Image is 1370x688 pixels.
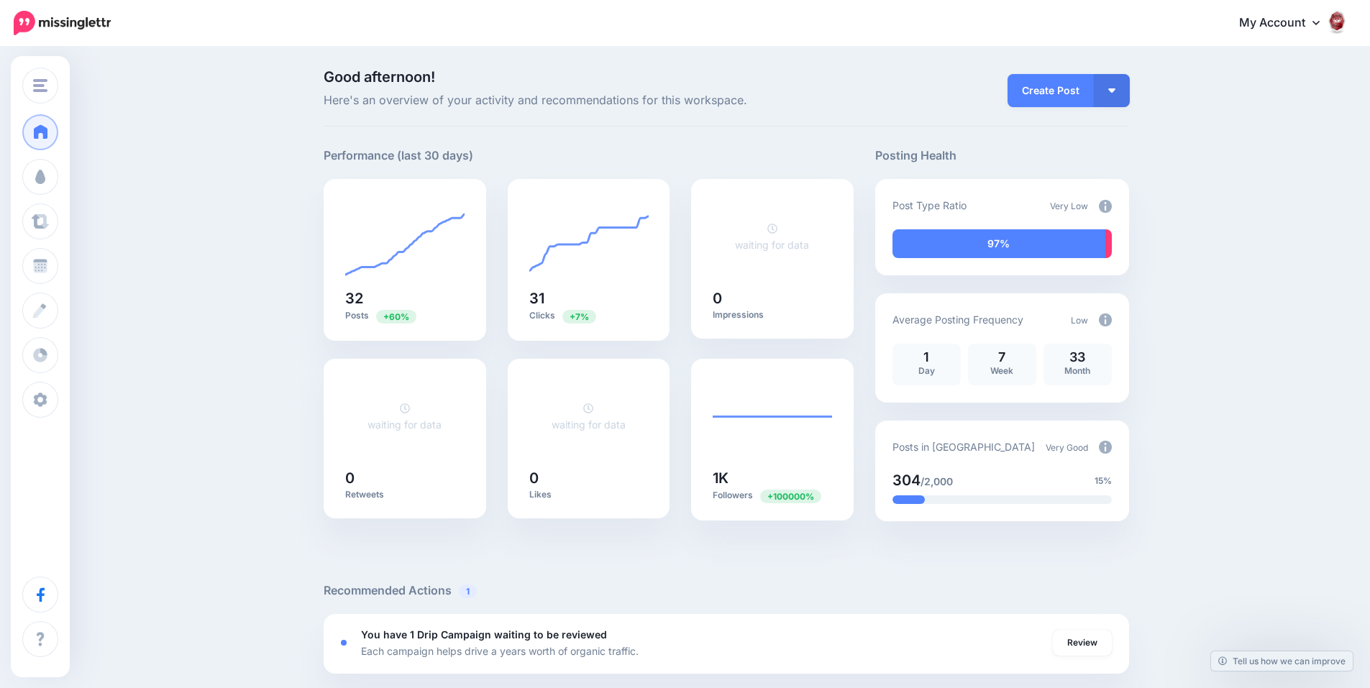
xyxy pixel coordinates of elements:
div: 97% of your posts in the last 30 days have been from Drip Campaigns [892,229,1105,258]
p: Posts [345,309,465,323]
img: Missinglettr [14,11,111,35]
p: Impressions [713,309,832,321]
p: 7 [975,351,1029,364]
span: Previous period: 20 [376,310,416,324]
p: 1 [900,351,954,364]
b: You have 1 Drip Campaign waiting to be reviewed [361,628,607,641]
h5: Performance (last 30 days) [324,147,473,165]
p: Each campaign helps drive a years worth of organic traffic. [361,643,639,659]
span: Week [990,365,1013,376]
h5: 0 [345,471,465,485]
img: info-circle-grey.png [1099,200,1112,213]
a: waiting for data [367,402,442,431]
span: Very Good [1046,442,1088,453]
h5: 32 [345,291,465,306]
h5: Recommended Actions [324,582,1129,600]
span: Very Low [1050,201,1088,211]
h5: 1K [713,471,832,485]
span: Day [918,365,935,376]
div: 15% of your posts in the last 30 days have been from Drip Campaigns [892,495,926,504]
a: waiting for data [552,402,626,431]
span: Previous period: 1 [760,490,821,503]
a: Review [1053,630,1112,656]
h5: 0 [529,471,649,485]
p: Likes [529,489,649,500]
p: Followers [713,489,832,503]
p: Posts in [GEOGRAPHIC_DATA] [892,439,1035,455]
a: My Account [1225,6,1348,41]
span: Good afternoon! [324,68,435,86]
span: Month [1064,365,1090,376]
h5: 31 [529,291,649,306]
img: info-circle-grey.png [1099,441,1112,454]
p: Retweets [345,489,465,500]
span: 1 [459,584,477,598]
div: 3% of your posts in the last 30 days have been from Curated content [1105,229,1112,258]
span: Previous period: 29 [562,310,596,324]
span: 304 [892,472,921,489]
p: 33 [1051,351,1105,364]
p: Post Type Ratio [892,197,967,214]
span: /2,000 [921,475,953,487]
a: Tell us how we can improve [1211,651,1353,671]
h5: 0 [713,291,832,306]
span: 15% [1095,474,1112,488]
a: waiting for data [735,222,809,251]
span: Here's an overview of your activity and recommendations for this workspace. [324,91,854,110]
span: Low [1071,315,1088,326]
a: Create Post [1008,74,1094,107]
img: info-circle-grey.png [1099,313,1112,326]
img: menu.png [33,79,47,92]
p: Clicks [529,309,649,323]
h5: Posting Health [875,147,1129,165]
div: <div class='status-dot small red margin-right'></div>Error [341,640,347,646]
img: arrow-down-white.png [1108,88,1115,93]
p: Average Posting Frequency [892,311,1023,328]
